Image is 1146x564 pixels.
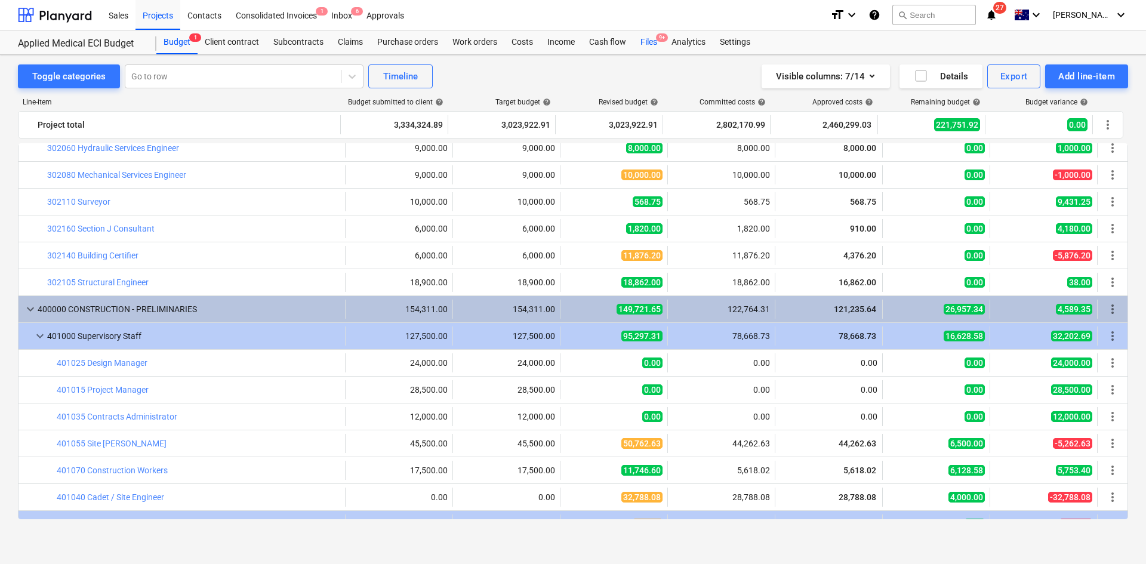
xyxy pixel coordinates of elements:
[33,329,47,343] span: keyboard_arrow_down
[626,143,663,153] span: 8,000.00
[458,492,555,502] div: 0.00
[458,358,555,368] div: 24,000.00
[445,30,504,54] div: Work orders
[560,115,658,134] div: 3,023,922.91
[911,98,981,106] div: Remaining budget
[673,492,770,502] div: 28,788.08
[266,30,331,54] div: Subcontracts
[621,331,663,341] span: 95,297.31
[433,98,443,106] span: help
[1056,223,1092,234] span: 4,180.00
[780,385,877,395] div: 0.00
[837,439,877,448] span: 44,262.63
[350,197,448,207] div: 10,000.00
[350,224,448,233] div: 6,000.00
[47,326,340,346] div: 401000 Supervisory Staff
[993,2,1006,14] span: 27
[842,466,877,475] span: 5,618.02
[673,466,770,475] div: 5,618.02
[617,304,663,315] span: 149,721.65
[642,384,663,395] span: 0.00
[348,98,443,106] div: Budget submitted to client
[57,358,147,368] a: 401025 Design Manager
[47,224,155,233] a: 302160 Section J Consultant
[837,331,877,341] span: 78,668.73
[331,30,370,54] a: Claims
[350,439,448,448] div: 45,500.00
[57,492,164,502] a: 401040 Cadet / Site Engineer
[47,170,186,180] a: 302080 Mechanical Services Engineer
[965,143,985,153] span: 0.00
[673,197,770,207] div: 568.75
[57,466,168,475] a: 401070 Construction Workers
[370,30,445,54] a: Purchase orders
[965,277,985,288] span: 0.00
[868,8,880,22] i: Knowledge base
[944,331,985,341] span: 16,628.58
[664,30,713,54] a: Analytics
[755,98,766,106] span: help
[1059,519,1092,529] span: -596.04
[842,251,877,260] span: 4,376.20
[1067,277,1092,288] span: 38.00
[642,411,663,422] span: 0.00
[1105,302,1120,316] span: More actions
[458,412,555,421] div: 12,000.00
[458,143,555,153] div: 9,000.00
[673,224,770,233] div: 1,820.00
[18,64,120,88] button: Toggle categories
[633,30,664,54] a: Files9+
[1105,195,1120,209] span: More actions
[458,304,555,314] div: 154,311.00
[985,8,997,22] i: notifications
[621,169,663,180] span: 10,000.00
[633,30,664,54] div: Files
[1051,357,1092,368] span: 24,000.00
[350,412,448,421] div: 12,000.00
[1056,196,1092,207] span: 9,431.25
[47,514,340,534] div: 402000 Accommodation
[1056,143,1092,153] span: 1,000.00
[842,143,877,153] span: 8,000.00
[1051,411,1092,422] span: 12,000.00
[899,64,982,88] button: Details
[1105,383,1120,397] span: More actions
[673,385,770,395] div: 0.00
[458,251,555,260] div: 6,000.00
[458,197,555,207] div: 10,000.00
[713,30,757,54] a: Settings
[350,304,448,314] div: 154,311.00
[700,98,766,106] div: Committed costs
[18,98,341,106] div: Line-item
[849,519,877,529] span: 446.30
[383,69,418,84] div: Timeline
[621,438,663,449] span: 50,762.63
[948,492,985,503] span: 4,000.00
[1105,329,1120,343] span: More actions
[1058,69,1115,84] div: Add line-item
[898,10,907,20] span: search
[1045,64,1128,88] button: Add line-item
[495,98,551,106] div: Target budget
[458,278,555,287] div: 18,900.00
[862,98,873,106] span: help
[892,5,976,25] button: Search
[1105,490,1120,504] span: More actions
[621,492,663,503] span: 32,788.08
[33,517,47,531] span: keyboard_arrow_down
[965,519,985,529] span: 0.00
[156,30,198,54] div: Budget
[673,278,770,287] div: 18,862.00
[948,438,985,449] span: 6,500.00
[32,69,106,84] div: Toggle categories
[673,358,770,368] div: 0.00
[599,98,658,106] div: Revised budget
[57,412,177,421] a: 401035 Contracts Administrator
[156,30,198,54] a: Budget1
[914,69,968,84] div: Details
[934,118,980,131] span: 221,751.92
[633,196,663,207] span: 568.75
[57,385,149,395] a: 401015 Project Manager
